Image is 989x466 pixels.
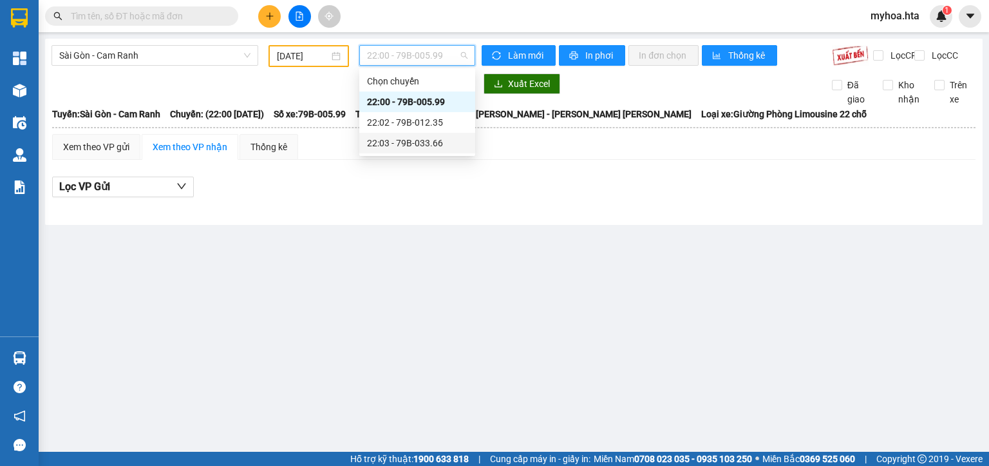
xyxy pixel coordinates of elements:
button: plus [258,5,281,28]
span: caret-down [965,10,976,22]
img: solution-icon [13,180,26,194]
span: | [478,452,480,466]
span: Cung cấp máy in - giấy in: [490,452,590,466]
span: down [176,181,187,191]
div: 22:03 - 79B-033.66 [367,136,467,150]
button: caret-down [959,5,981,28]
span: Sài Gòn - Cam Ranh [59,46,250,65]
img: dashboard-icon [13,52,26,65]
span: search [53,12,62,21]
b: Tuyến: Sài Gòn - Cam Ranh [52,109,160,119]
button: printerIn phơi [559,45,625,66]
div: Chọn chuyến [359,71,475,92]
span: Kho nhận [893,78,925,106]
span: Thống kê [728,48,767,63]
span: Miền Bắc [762,452,855,466]
div: Chọn chuyến [367,74,467,88]
button: In đơn chọn [628,45,699,66]
span: Làm mới [508,48,545,63]
strong: 1900 633 818 [413,454,469,464]
input: Tìm tên, số ĐT hoặc mã đơn [71,9,223,23]
span: Đã giao [842,78,874,106]
sup: 1 [943,6,952,15]
button: bar-chartThống kê [702,45,777,66]
div: Xem theo VP gửi [63,140,129,154]
img: warehouse-icon [13,351,26,365]
span: Trên xe [945,78,976,106]
input: 10/09/2025 [277,49,328,63]
span: Lọc CR [885,48,919,63]
span: Loại xe: Giường Phòng Limousine 22 chỗ [701,107,867,121]
strong: 0708 023 035 - 0935 103 250 [634,454,752,464]
span: | [865,452,867,466]
div: 22:00 - 79B-005.99 [367,95,467,109]
span: 1 [945,6,949,15]
span: aim [325,12,334,21]
img: icon-new-feature [936,10,947,22]
span: In phơi [585,48,615,63]
span: plus [265,12,274,21]
span: Hỗ trợ kỹ thuật: [350,452,469,466]
img: warehouse-icon [13,116,26,130]
button: file-add [288,5,311,28]
button: aim [318,5,341,28]
span: 22:00 - 79B-005.99 [367,46,468,65]
span: Lọc VP Gửi [59,179,110,195]
span: Miền Nam [594,452,752,466]
button: syncLàm mới [482,45,556,66]
span: Số xe: 79B-005.99 [274,107,346,121]
img: logo-vxr [11,8,28,28]
img: warehouse-icon [13,84,26,97]
span: copyright [918,454,927,463]
div: 22:02 - 79B-012.35 [367,115,467,130]
strong: 0369 525 060 [800,454,855,464]
span: bar-chart [712,51,723,61]
span: printer [569,51,580,61]
button: Lọc VP Gửi [52,177,194,197]
span: myhoa.hta [860,8,930,24]
span: ⚪️ [755,456,759,461]
span: Chuyến: (22:00 [DATE]) [170,107,264,121]
div: Thống kê [250,140,287,154]
span: Tài xế: [PERSON_NAME] THÁI [PERSON_NAME] - [PERSON_NAME] [PERSON_NAME] [355,107,692,121]
span: file-add [295,12,304,21]
span: question-circle [14,381,26,393]
button: downloadXuất Excel [484,73,560,94]
div: Xem theo VP nhận [153,140,227,154]
span: sync [492,51,503,61]
img: 9k= [832,45,869,66]
span: notification [14,410,26,422]
img: warehouse-icon [13,148,26,162]
span: message [14,439,26,451]
span: Lọc CC [927,48,960,63]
